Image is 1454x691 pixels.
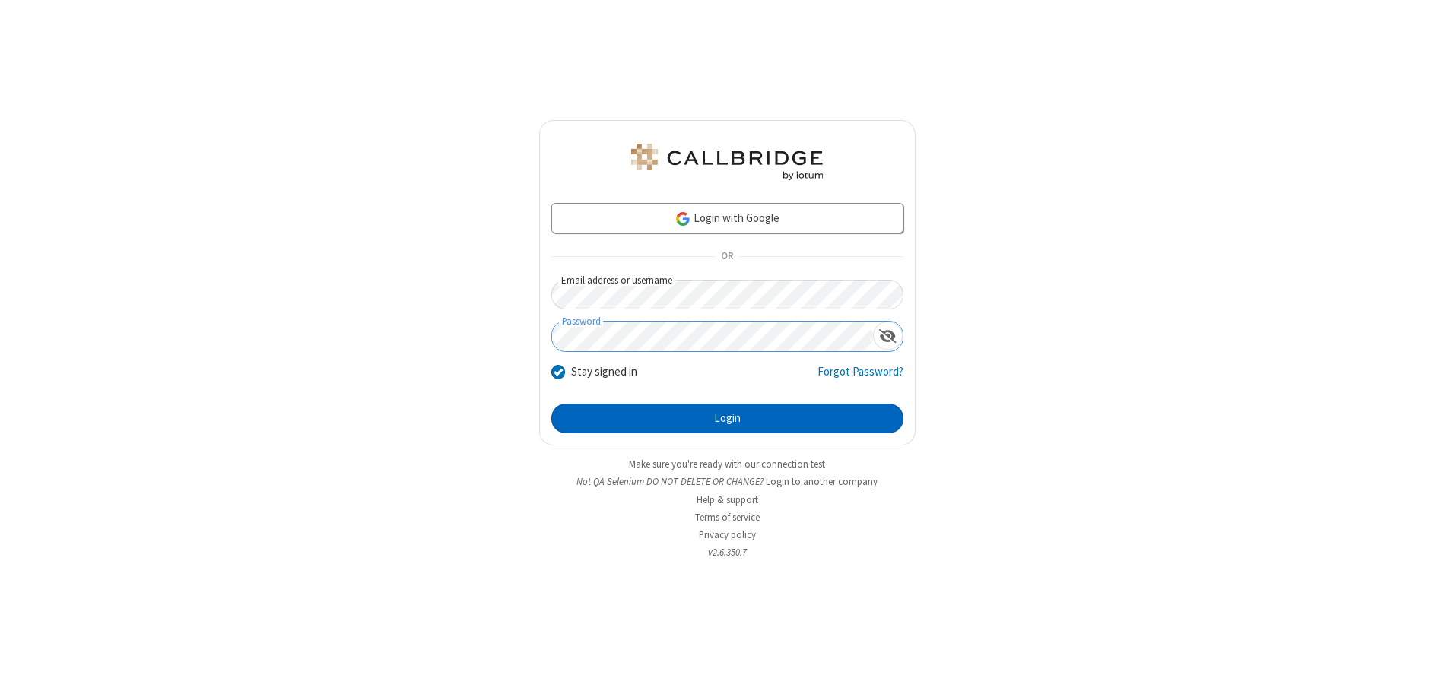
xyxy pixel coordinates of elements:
li: Not QA Selenium DO NOT DELETE OR CHANGE? [539,474,916,489]
a: Forgot Password? [817,363,903,392]
div: Show password [873,322,903,350]
a: Terms of service [695,511,760,524]
img: google-icon.png [675,211,691,227]
img: QA Selenium DO NOT DELETE OR CHANGE [628,144,826,180]
button: Login to another company [766,474,878,489]
li: v2.6.350.7 [539,545,916,559]
input: Password [552,322,873,351]
a: Make sure you're ready with our connection test [629,458,825,471]
label: Stay signed in [571,363,637,381]
button: Login [551,404,903,434]
a: Login with Google [551,203,903,233]
span: OR [715,246,739,268]
input: Email address or username [551,280,903,309]
a: Help & support [697,493,758,506]
a: Privacy policy [699,528,756,541]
